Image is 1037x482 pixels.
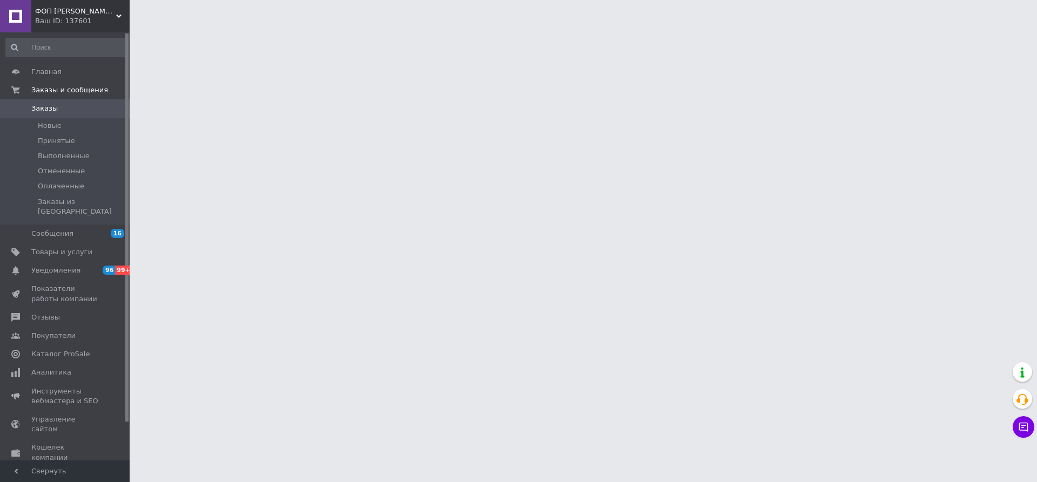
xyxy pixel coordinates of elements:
[31,67,62,77] span: Главная
[38,197,126,216] span: Заказы из [GEOGRAPHIC_DATA]
[31,229,73,239] span: Сообщения
[115,266,133,275] span: 99+
[31,386,100,406] span: Инструменты вебмастера и SEO
[103,266,115,275] span: 96
[31,331,76,341] span: Покупатели
[31,313,60,322] span: Отзывы
[31,266,80,275] span: Уведомления
[38,136,75,146] span: Принятые
[38,151,90,161] span: Выполненные
[38,166,85,176] span: Отмененные
[35,6,116,16] span: ФОП Носуль С. А. работает nosul.com.ua
[31,443,100,462] span: Кошелек компании
[31,284,100,303] span: Показатели работы компании
[111,229,124,238] span: 16
[31,104,58,113] span: Заказы
[31,349,90,359] span: Каталог ProSale
[5,38,127,57] input: Поиск
[38,121,62,131] span: Новые
[31,247,92,257] span: Товары и услуги
[38,181,84,191] span: Оплаченные
[31,85,108,95] span: Заказы и сообщения
[35,16,130,26] div: Ваш ID: 137601
[1013,416,1034,438] button: Чат с покупателем
[31,415,100,434] span: Управление сайтом
[31,368,71,377] span: Аналитика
